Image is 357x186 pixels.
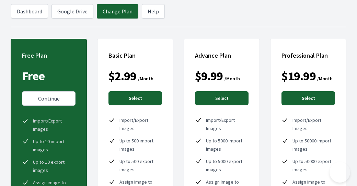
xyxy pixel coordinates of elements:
[224,74,240,83] span: /Month
[195,157,249,174] li: Up to 5000 export images
[195,116,249,132] li: Import/Export Images
[51,4,93,19] a: Google Drive
[11,4,48,19] a: Dashboard
[281,157,335,174] li: Up to 50000 export images
[22,69,45,83] span: Free
[22,137,76,154] li: Up to 10 import images
[22,91,76,106] a: Continue
[195,91,249,105] a: Select
[108,116,162,132] li: Import/Export Images
[22,50,76,61] h3: Free Plan
[108,91,162,105] a: Select
[330,162,350,183] iframe: Toggle Customer Support
[97,4,138,19] a: Change Plan
[281,50,335,61] h3: Professional Plan
[281,69,316,83] span: $19.99
[22,117,76,133] li: Import/Export Images
[281,116,335,132] li: Import/Export Images
[108,50,162,61] h3: Basic Plan
[317,74,333,83] span: /Month
[142,4,165,19] a: Help
[22,158,76,174] li: Up to 10 export images
[281,91,335,105] a: Select
[138,74,153,83] span: /Month
[108,137,162,153] li: Up to 500 import images
[108,157,162,174] li: Up to 500 export images
[195,69,223,83] span: $9.99
[195,137,249,153] li: Up to 5000 import images
[281,137,335,153] li: Up to 50000 import images
[195,50,249,61] h3: Advance Plan
[108,69,137,83] span: $2.99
